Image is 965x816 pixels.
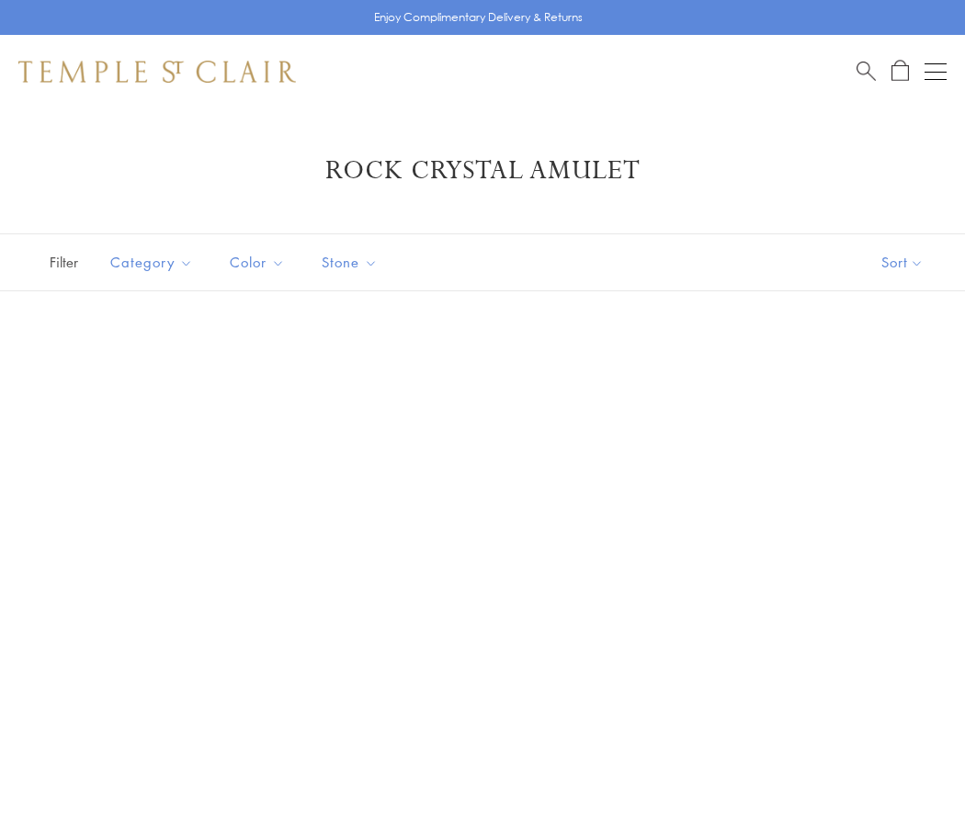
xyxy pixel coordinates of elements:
[221,251,299,274] span: Color
[374,8,583,27] p: Enjoy Complimentary Delivery & Returns
[312,251,392,274] span: Stone
[925,61,947,83] button: Open navigation
[101,251,207,274] span: Category
[18,61,296,83] img: Temple St. Clair
[857,60,876,83] a: Search
[840,234,965,290] button: Show sort by
[96,242,207,283] button: Category
[891,60,909,83] a: Open Shopping Bag
[216,242,299,283] button: Color
[46,154,919,187] h1: Rock Crystal Amulet
[308,242,392,283] button: Stone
